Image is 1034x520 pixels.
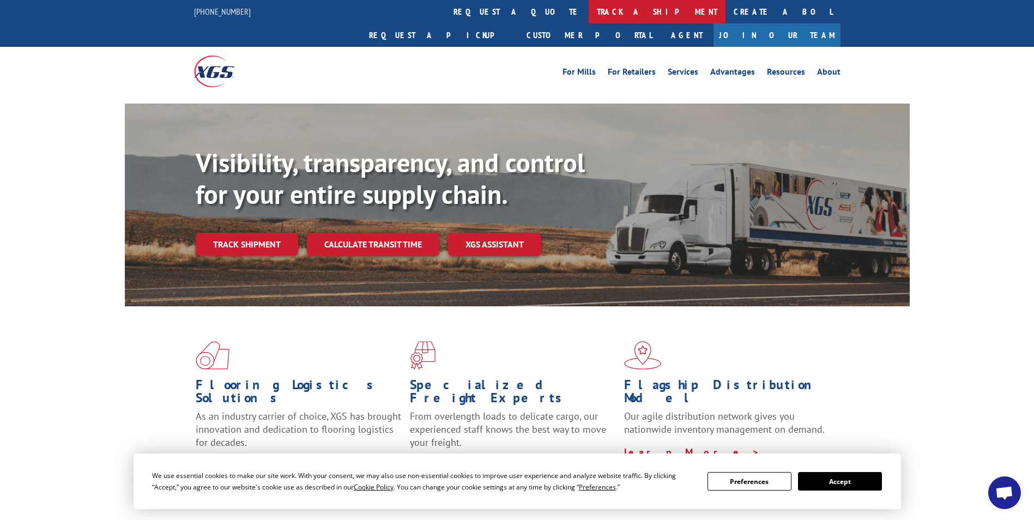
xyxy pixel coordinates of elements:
span: Preferences [579,482,616,492]
button: Preferences [708,472,791,491]
b: Visibility, transparency, and control for your entire supply chain. [196,146,585,211]
img: xgs-icon-total-supply-chain-intelligence-red [196,341,229,370]
a: Learn More > [624,446,760,458]
a: XGS ASSISTANT [448,233,541,256]
a: Advantages [710,68,755,80]
span: As an industry carrier of choice, XGS has brought innovation and dedication to flooring logistics... [196,410,401,449]
h1: Flagship Distribution Model [624,378,830,410]
div: Cookie Consent Prompt [134,454,901,509]
h1: Flooring Logistics Solutions [196,378,402,410]
a: Customer Portal [518,23,660,47]
img: xgs-icon-flagship-distribution-model-red [624,341,662,370]
a: Agent [660,23,713,47]
button: Accept [798,472,882,491]
div: We use essential cookies to make our site work. With your consent, we may also use non-essential ... [152,470,694,493]
a: For Retailers [608,68,656,80]
a: About [817,68,840,80]
a: Resources [767,68,805,80]
a: Services [668,68,698,80]
a: [PHONE_NUMBER] [194,6,251,17]
span: Our agile distribution network gives you nationwide inventory management on demand. [624,410,825,436]
a: For Mills [563,68,596,80]
span: Cookie Policy [354,482,394,492]
a: Join Our Team [713,23,840,47]
img: xgs-icon-focused-on-flooring-red [410,341,436,370]
h1: Specialized Freight Experts [410,378,616,410]
a: Request a pickup [361,23,518,47]
a: Track shipment [196,233,298,256]
div: Open chat [988,476,1021,509]
p: From overlength loads to delicate cargo, our experienced staff knows the best way to move your fr... [410,410,616,458]
a: Calculate transit time [307,233,439,256]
